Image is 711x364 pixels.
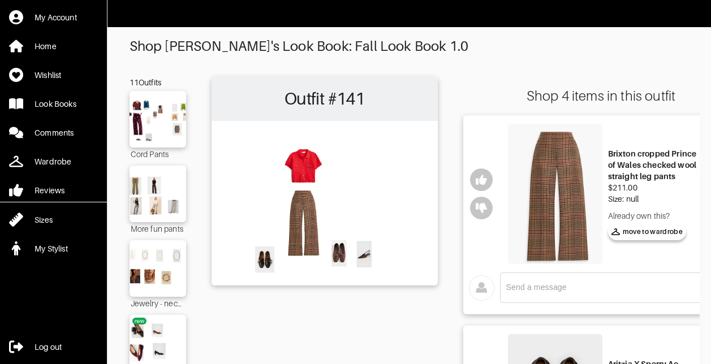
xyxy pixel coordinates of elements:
[469,275,494,301] img: avatar
[126,246,190,291] img: Outfit Jewelry - necklaces
[130,77,186,88] div: 11 Outfits
[508,124,602,264] img: Brixton cropped Prince of Wales checked wool straight leg pants
[130,148,186,160] div: Cord Pants
[130,222,186,235] div: More fun pants
[130,38,688,54] div: Shop [PERSON_NAME]'s Look Book: Fall Look Book 1.0
[217,83,432,115] h2: Outfit #141
[35,243,68,254] div: My Stylist
[35,70,61,81] div: Wishlist
[611,227,683,237] span: move to wardrobe
[126,97,190,142] img: Outfit Cord Pants
[35,98,76,110] div: Look Books
[608,193,697,205] div: Size: null
[35,214,53,226] div: Sizes
[35,41,57,52] div: Home
[135,318,145,324] div: new
[130,297,186,309] div: Jewelry - necklaces
[608,182,697,193] div: $211.00
[35,341,62,353] div: Log out
[35,185,64,196] div: Reviews
[35,12,77,23] div: My Account
[35,156,71,167] div: Wardrobe
[126,171,190,216] img: Outfit More fun pants
[217,127,432,278] img: Outfit Outfit #141
[608,210,697,222] div: Already own this?
[608,223,687,240] button: move to wardrobe
[608,148,697,182] div: Brixton cropped Prince of Wales checked wool straight leg pants
[35,127,74,138] div: Comments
